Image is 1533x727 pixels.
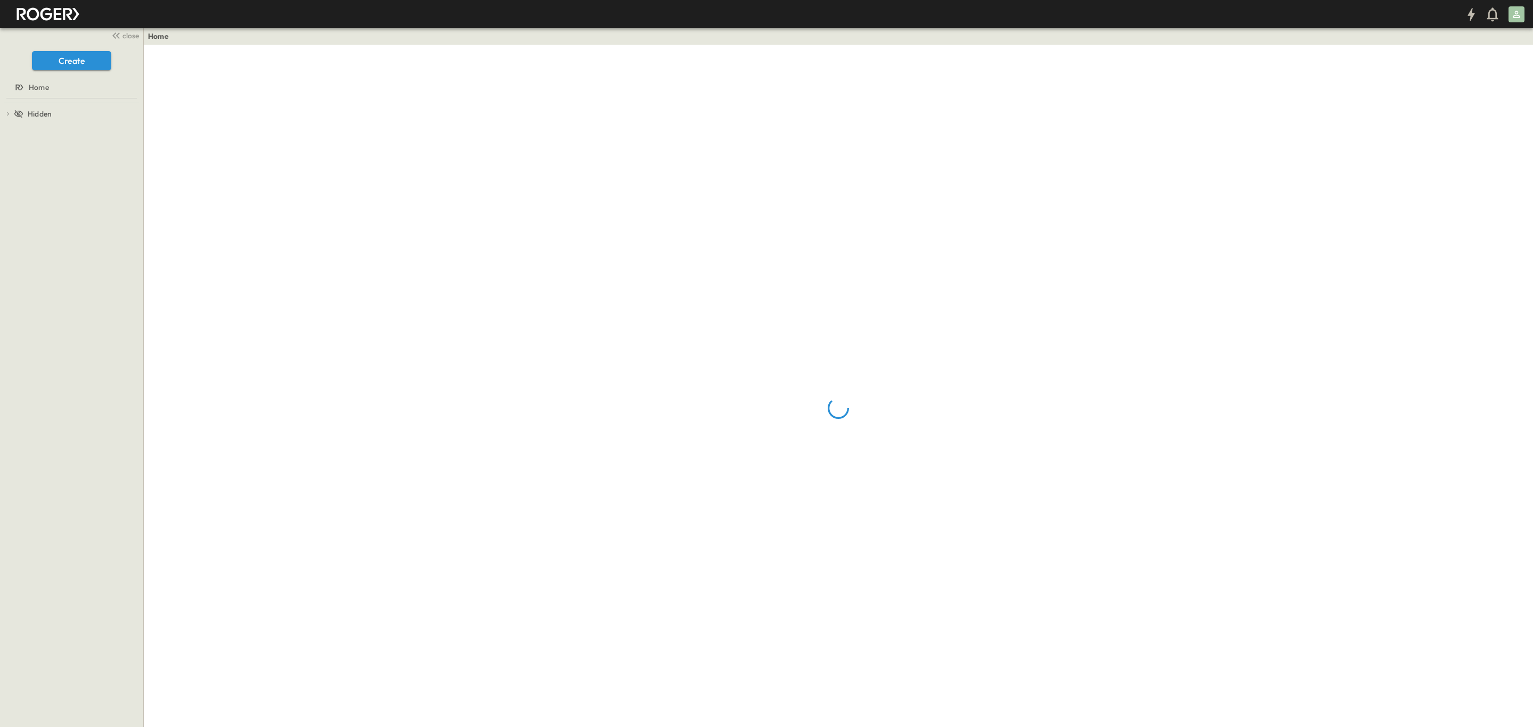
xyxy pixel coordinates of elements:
span: close [122,30,139,41]
a: Home [2,80,139,95]
button: Create [32,51,111,70]
a: Home [148,31,169,42]
span: Hidden [28,109,52,119]
nav: breadcrumbs [148,31,175,42]
span: Home [29,82,49,93]
button: close [107,28,141,43]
